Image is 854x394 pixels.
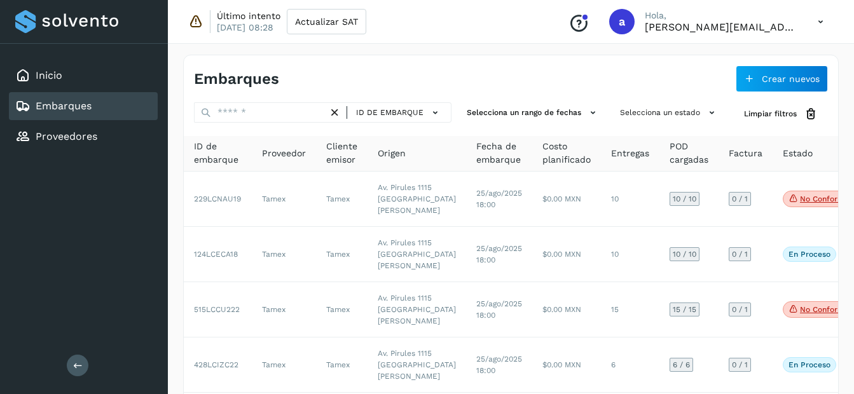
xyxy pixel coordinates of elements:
[194,140,242,166] span: ID de embarque
[252,227,316,282] td: Tamex
[476,140,522,166] span: Fecha de embarque
[316,172,368,227] td: Tamex
[615,102,724,123] button: Selecciona un estado
[673,306,696,313] span: 15 / 15
[476,355,522,375] span: 25/ago/2025 18:00
[670,140,708,166] span: POD cargadas
[36,100,92,112] a: Embarques
[673,195,696,203] span: 10 / 10
[532,282,601,337] td: $0.00 MXN
[476,189,522,209] span: 25/ago/2025 18:00
[368,282,466,337] td: Av. Pirules 1115 [GEOGRAPHIC_DATA][PERSON_NAME]
[734,102,828,126] button: Limpiar filtros
[326,140,357,166] span: Cliente emisor
[645,21,797,33] p: abigail.parra@tamex.mx
[732,361,748,369] span: 0 / 1
[378,147,406,160] span: Origen
[194,360,238,369] span: 428LCIZC22
[729,147,762,160] span: Factura
[800,305,849,314] p: No conforme
[194,194,241,203] span: 229LCNAU19
[762,74,820,83] span: Crear nuevos
[9,62,158,90] div: Inicio
[789,360,830,369] p: En proceso
[194,305,240,314] span: 515LCCU222
[732,250,748,258] span: 0 / 1
[476,299,522,320] span: 25/ago/2025 18:00
[476,244,522,264] span: 25/ago/2025 18:00
[532,337,601,393] td: $0.00 MXN
[601,227,659,282] td: 10
[601,282,659,337] td: 15
[744,108,797,119] span: Limpiar filtros
[36,130,97,142] a: Proveedores
[368,337,466,393] td: Av. Pirules 1115 [GEOGRAPHIC_DATA][PERSON_NAME]
[673,250,696,258] span: 10 / 10
[532,227,601,282] td: $0.00 MXN
[368,172,466,227] td: Av. Pirules 1115 [GEOGRAPHIC_DATA][PERSON_NAME]
[252,282,316,337] td: Tamex
[532,172,601,227] td: $0.00 MXN
[287,9,366,34] button: Actualizar SAT
[732,306,748,313] span: 0 / 1
[352,104,446,122] button: ID de embarque
[316,282,368,337] td: Tamex
[673,361,690,369] span: 6 / 6
[736,65,828,92] button: Crear nuevos
[217,22,273,33] p: [DATE] 08:28
[611,147,649,160] span: Entregas
[36,69,62,81] a: Inicio
[732,195,748,203] span: 0 / 1
[356,107,424,118] span: ID de embarque
[800,194,849,203] p: No conforme
[252,172,316,227] td: Tamex
[194,70,279,88] h4: Embarques
[783,147,813,160] span: Estado
[462,102,605,123] button: Selecciona un rango de fechas
[542,140,591,166] span: Costo planificado
[601,172,659,227] td: 10
[316,337,368,393] td: Tamex
[252,337,316,393] td: Tamex
[789,250,830,259] p: En proceso
[601,337,659,393] td: 6
[262,147,306,160] span: Proveedor
[9,92,158,120] div: Embarques
[295,17,358,26] span: Actualizar SAT
[316,227,368,282] td: Tamex
[368,227,466,282] td: Av. Pirules 1115 [GEOGRAPHIC_DATA][PERSON_NAME]
[217,10,280,22] p: Último intento
[9,123,158,151] div: Proveedores
[194,250,238,259] span: 124LCECA18
[645,10,797,21] p: Hola,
